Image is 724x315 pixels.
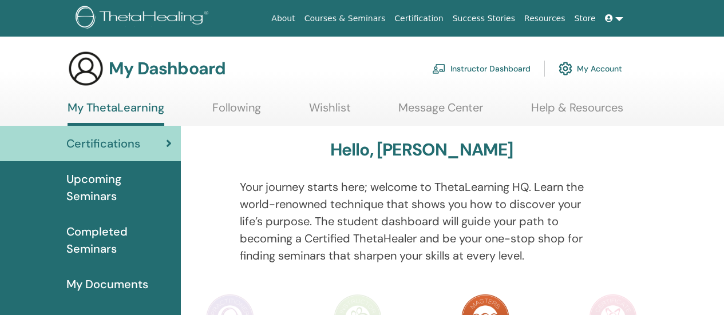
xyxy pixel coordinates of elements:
a: Courses & Seminars [300,8,390,29]
h3: My Dashboard [109,58,225,79]
a: Store [570,8,600,29]
span: Certifications [66,135,140,152]
a: Wishlist [309,101,351,123]
img: chalkboard-teacher.svg [432,63,446,74]
span: Completed Seminars [66,223,172,257]
a: Resources [520,8,570,29]
span: My Documents [66,276,148,293]
a: Certification [390,8,448,29]
a: Following [212,101,261,123]
a: Success Stories [448,8,520,29]
a: Instructor Dashboard [432,56,531,81]
a: My Account [559,56,622,81]
a: Message Center [398,101,483,123]
img: logo.png [76,6,212,31]
a: My ThetaLearning [68,101,164,126]
span: Upcoming Seminars [66,170,172,205]
a: Help & Resources [531,101,623,123]
img: generic-user-icon.jpg [68,50,104,87]
p: Your journey starts here; welcome to ThetaLearning HQ. Learn the world-renowned technique that sh... [240,178,604,264]
img: cog.svg [559,59,572,78]
h3: Hello, [PERSON_NAME] [330,139,513,160]
a: About [267,8,299,29]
